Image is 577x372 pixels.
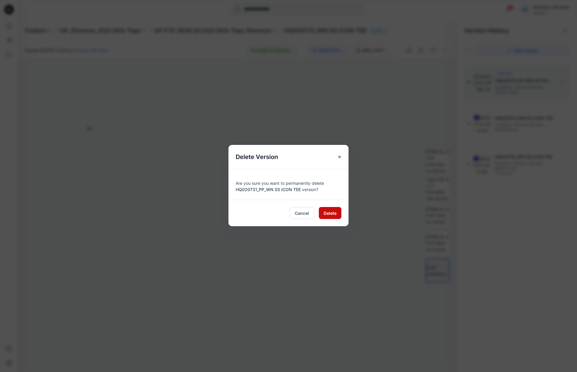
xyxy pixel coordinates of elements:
[295,210,309,216] span: Cancel
[334,151,345,162] button: Close
[236,187,301,192] span: HQ020731_PP_WN SS ICON TEE
[319,207,341,219] button: Delete
[228,145,285,169] h5: Delete Version
[290,207,314,219] button: Cancel
[324,210,337,216] span: Delete
[236,176,341,193] div: Are you sure you want to permanently delete version?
